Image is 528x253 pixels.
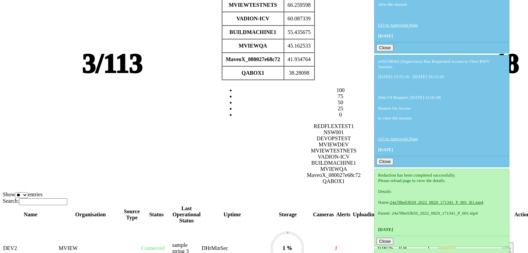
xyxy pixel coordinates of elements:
th: BUILDMACHINE1 [222,25,284,39]
button: Close [376,44,393,51]
a: GO to Approvals Page [378,22,418,28]
button: Close [376,158,393,165]
th: Uptime : activate to sort column ascending [201,205,263,224]
span: Min [211,245,220,251]
span: DEV2 [3,245,17,251]
th: Name : activate to sort column ascending [3,205,58,224]
button: Close [376,238,393,245]
label: Show entries [3,192,42,197]
div: sri02/SRI02 (Supervisor) Has Requested Access to View BWV Session: Date Of Request: [DATE] 12:41:... [378,59,506,152]
th: MVIEWQA [222,39,284,53]
span: Uptime [224,212,241,217]
p: [DATE] 15:55:16 - [DATE] 16:12:28 [378,74,506,79]
span: [DATE] [378,147,393,152]
span: Hr [205,245,211,251]
span: Name [24,212,37,217]
span: [DATE] [378,227,393,232]
p: view the session [378,2,506,7]
th: MaveoX_080027e68c72 [222,53,284,66]
span: Sec [220,245,228,251]
h1: 3/113 [4,49,220,79]
th: QABOX1 [222,66,284,80]
th: Last Operational Status : activate to sort column ascending [172,205,201,224]
span: [DATE] [378,33,393,38]
span: Status [149,212,164,217]
div: Redaction has been completed successfully. Please reload page to view the details. Details: Name:... [378,173,506,232]
a: GO to Approvals Page [378,136,418,141]
span: Connected [141,245,165,251]
th: Status : activate to sort column ascending [141,205,172,224]
p: to view the session [378,115,506,121]
th: VADION-ICV [222,12,284,25]
span: Source Type [124,209,140,220]
span: Last Operational Status [172,205,201,223]
label: Search: [3,198,67,204]
input: Search: [19,198,67,205]
th: Organisation : activate to sort column ascending [58,205,123,224]
a: 24a78be03b59_2022_0829_171341_P_001_R1.mp4 [390,200,483,205]
select: Showentries [15,192,28,198]
span: 1 % [283,245,292,251]
span: D [202,245,206,251]
span: Organisation [75,212,106,217]
th: Source Type : activate to sort column ascending [123,205,141,224]
span: MVIEW [59,245,78,251]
